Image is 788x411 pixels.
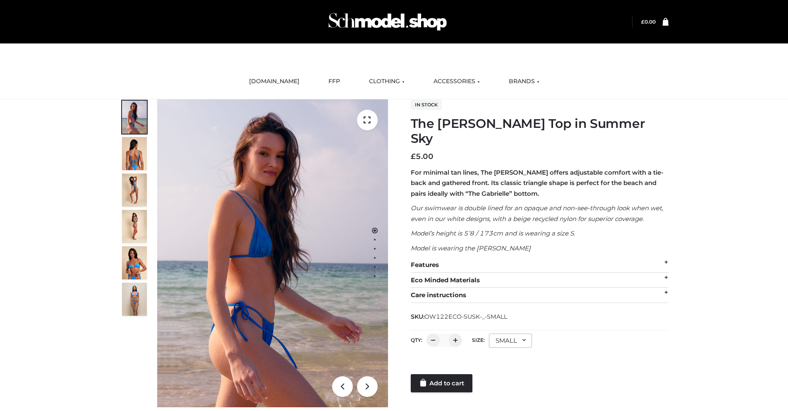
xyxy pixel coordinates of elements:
[122,173,147,207] img: 4.Alex-top_CN-1-1-2.jpg
[122,137,147,170] img: 5.Alex-top_CN-1-1_1-1.jpg
[411,116,668,146] h1: The [PERSON_NAME] Top in Summer Sky
[411,257,668,273] div: Features
[641,19,656,25] a: £0.00
[122,246,147,279] img: 2.Alex-top_CN-1-1-2.jpg
[411,288,668,303] div: Care instructions
[503,72,546,91] a: BRANDS
[411,168,663,197] strong: For minimal tan lines, The [PERSON_NAME] offers adjustable comfort with a tie-back and gathered f...
[411,100,442,110] span: In stock
[411,337,422,343] label: QTY:
[641,19,644,25] span: £
[411,152,434,161] bdi: 5.00
[122,283,147,316] img: SSVC.jpg
[411,273,668,288] div: Eco Minded Materials
[427,72,486,91] a: ACCESSORIES
[411,152,416,161] span: £
[157,99,388,407] img: 1.Alex-top_SS-1_4464b1e7-c2c9-4e4b-a62c-58381cd673c0 (1)
[326,5,450,38] img: Schmodel Admin 964
[472,337,485,343] label: Size:
[411,374,472,392] a: Add to cart
[411,229,575,237] em: Model’s height is 5’8 / 173cm and is wearing a size S.
[363,72,411,91] a: CLOTHING
[411,312,508,322] span: SKU:
[122,210,147,243] img: 3.Alex-top_CN-1-1-2.jpg
[411,244,531,252] em: Model is wearing the [PERSON_NAME]
[122,101,147,134] img: 1.Alex-top_SS-1_4464b1e7-c2c9-4e4b-a62c-58381cd673c0-1.jpg
[243,72,306,91] a: [DOMAIN_NAME]
[641,19,656,25] bdi: 0.00
[424,313,507,320] span: OW122ECO-SUSK-_-SMALL
[322,72,346,91] a: FFP
[489,334,532,348] div: SMALL
[411,204,663,223] em: Our swimwear is double lined for an opaque and non-see-through look when wet, even in our white d...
